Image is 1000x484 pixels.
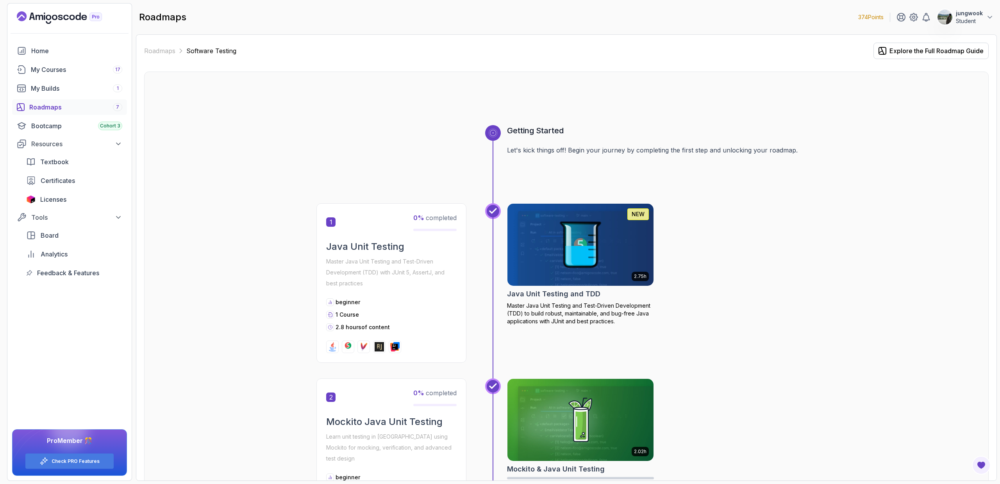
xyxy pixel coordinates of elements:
[858,13,884,21] p: 374 Points
[31,46,122,56] div: Home
[343,342,353,351] img: junit logo
[31,139,122,149] div: Resources
[326,431,457,464] p: Learn unit testing in [GEOGRAPHIC_DATA] using Mockito for mocking, verification, and advanced tes...
[336,298,360,306] p: beginner
[12,43,127,59] a: home
[326,416,457,428] h2: Mockito Java Unit Testing
[873,43,989,59] button: Explore the Full Roadmap Guide
[21,192,127,207] a: licenses
[12,62,127,77] a: courses
[144,46,175,56] a: Roadmaps
[25,453,114,469] button: Check PRO Features
[21,154,127,170] a: textbook
[375,342,384,351] img: assertj logo
[115,66,120,73] span: 17
[507,203,654,325] a: Java Unit Testing and TDD card2.75hNEWJava Unit Testing and TDDMaster Java Unit Testing and Test-...
[12,118,127,134] a: bootcamp
[37,268,99,278] span: Feedback & Features
[937,10,952,25] img: user profile image
[17,11,120,24] a: Landing page
[326,217,336,227] span: 1
[21,173,127,188] a: certificates
[26,195,36,203] img: jetbrains icon
[186,46,236,56] p: Software Testing
[21,228,127,243] a: board
[359,342,368,351] img: maven logo
[507,145,816,155] p: Let's kick things off! Begin your journey by completing the first step and unlocking your roadmap.
[507,204,654,286] img: Java Unit Testing and TDD card
[336,473,360,481] p: beginner
[956,9,983,17] p: jungwook
[937,9,994,25] button: user profile imagejungwookStudent
[40,195,66,204] span: Licenses
[29,102,122,112] div: Roadmaps
[31,121,122,131] div: Bootcamp
[413,214,424,222] span: 0 %
[956,17,983,25] p: Student
[139,11,186,23] h2: roadmaps
[507,464,605,475] h2: Mockito & Java Unit Testing
[413,214,457,222] span: completed
[507,125,816,136] h3: Getting Started
[336,323,390,331] p: 2.8 hours of content
[507,379,654,461] img: Mockito & Java Unit Testing card
[31,65,122,74] div: My Courses
[390,342,400,351] img: intellij logo
[41,176,75,185] span: Certificates
[12,137,127,151] button: Resources
[52,458,100,464] a: Check PRO Features
[41,249,68,259] span: Analytics
[336,311,359,318] span: 1 Course
[328,342,337,351] img: java logo
[634,448,646,455] p: 2.02h
[326,256,457,289] p: Master Java Unit Testing and Test-Driven Development (TDD) with JUnit 5, AssertJ, and best practices
[21,246,127,262] a: analytics
[413,389,457,397] span: completed
[507,302,654,325] p: Master Java Unit Testing and Test-Driven Development (TDD) to build robust, maintainable, and bug...
[117,85,119,91] span: 1
[31,84,122,93] div: My Builds
[326,393,336,402] span: 2
[100,123,120,129] span: Cohort 3
[326,240,457,253] h2: Java Unit Testing
[634,273,646,280] p: 2.75h
[21,265,127,281] a: feedback
[12,99,127,115] a: roadmaps
[12,81,127,96] a: builds
[40,157,69,167] span: Textbook
[116,104,119,110] span: 7
[972,456,991,475] button: Open Feedback Button
[507,289,600,299] h2: Java Unit Testing and TDD
[889,46,984,56] div: Explore the Full Roadmap Guide
[41,231,59,240] span: Board
[31,213,122,222] div: Tools
[12,210,127,224] button: Tools
[413,389,424,397] span: 0 %
[632,210,645,218] p: NEW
